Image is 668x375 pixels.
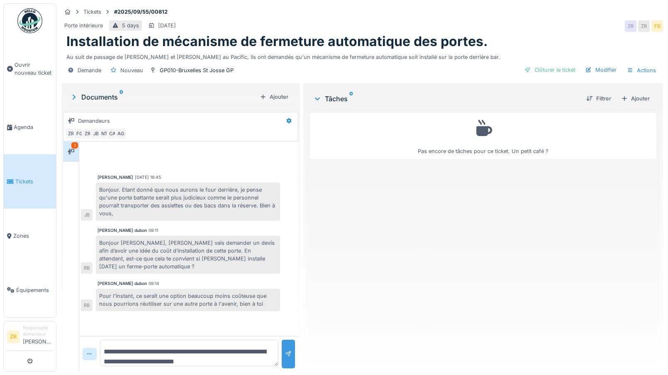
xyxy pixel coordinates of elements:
div: GP010-Bruxelles St Josse GP [160,66,234,74]
div: NT [98,128,110,139]
div: AG [115,128,127,139]
div: ZR [65,128,77,139]
div: RB [81,300,93,311]
div: RB [81,262,93,274]
div: [DATE] [158,22,176,29]
div: 3 [71,142,78,149]
div: [PERSON_NAME] [98,174,133,180]
div: Nouveau [120,66,143,74]
sup: 0 [119,92,123,102]
div: Documents [70,92,256,102]
div: Actions [623,64,660,76]
div: ZR [638,20,650,32]
div: [PERSON_NAME] dubon [98,280,147,287]
div: FG [73,128,85,139]
a: Tickets [4,154,56,209]
div: Tickets [83,8,101,16]
div: Clôturer le ticket [521,64,579,75]
a: Agenda [4,100,56,154]
span: Zones [13,232,53,240]
div: Porte intérieure [64,22,103,29]
div: Bonjour. Etant donné que nous aurons le four derrière, je pense qu'une porte battante serait plus... [96,183,280,221]
div: Responsable demandeur [23,325,53,338]
li: ZR [7,331,20,343]
div: ZR [625,20,636,32]
div: ZR [82,128,93,139]
div: JB [81,209,93,221]
a: Équipements [4,263,56,317]
strong: #2025/09/55/00812 [111,8,171,16]
div: JB [90,128,102,139]
div: 09:11 [149,227,158,234]
div: Demandeurs [78,117,110,125]
div: Bonjour [PERSON_NAME], [PERSON_NAME] vais demander un devis afin d’avoir une idée du coût d’insta... [96,236,280,274]
div: Pas encore de tâches pour ce ticket. Un petit café ? [315,117,651,155]
div: [DATE] 16:45 [135,174,161,180]
div: Au suit de passage de [PERSON_NAME] et [PERSON_NAME] au Pacific, ils ont demandés qu'un mécanisme... [66,50,658,61]
div: Pour l'instant, ce serait une option beaucoup moins coûteuse que nous pourrions réutiliser sur un... [96,289,280,311]
li: [PERSON_NAME] [23,325,53,349]
h1: Installation de mécanisme de fermeture automatique des portes. [66,34,488,49]
div: FG [651,20,663,32]
a: Zones [4,209,56,263]
div: CA [107,128,118,139]
div: 5 days [122,22,139,29]
a: Ouvrir nouveau ticket [4,38,56,100]
div: Demande [78,66,101,74]
span: Équipements [16,286,53,294]
div: Ajouter [618,93,653,104]
div: [PERSON_NAME] dubon [98,227,147,234]
div: Ajouter [256,91,292,102]
div: Filtrer [583,93,614,104]
sup: 0 [349,94,353,104]
div: Modifier [582,64,620,75]
span: Tickets [15,178,53,185]
span: Agenda [14,123,53,131]
img: Badge_color-CXgf-gQk.svg [17,8,42,33]
div: 09:14 [149,280,159,287]
div: Tâches [313,94,580,104]
span: Ouvrir nouveau ticket [15,61,53,77]
a: ZR Responsable demandeur[PERSON_NAME] [7,325,53,351]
